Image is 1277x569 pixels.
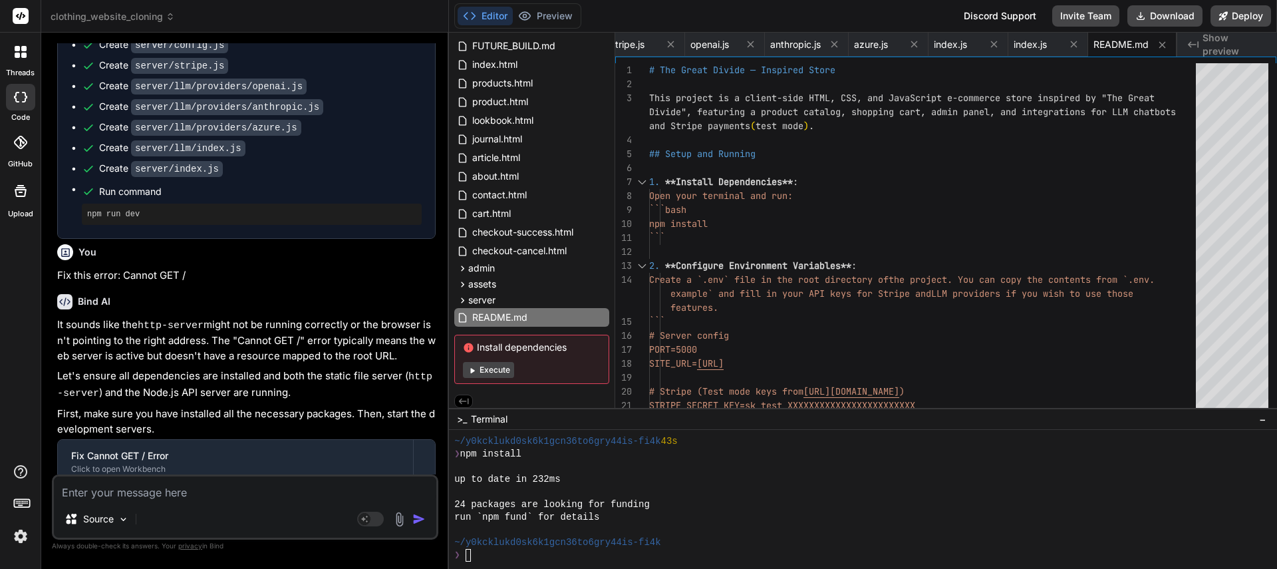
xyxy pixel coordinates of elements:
[793,176,798,188] span: :
[454,448,460,461] span: ❯
[649,64,835,76] span: # The Great Divide — Inspired Store
[468,278,496,291] span: assets
[468,262,495,275] span: admin
[131,37,228,53] code: server/config.js
[649,315,665,327] span: ```
[78,246,96,259] h6: You
[57,371,432,399] code: http-server
[11,112,30,123] label: code
[57,407,436,437] p: First, make sure you have installed all the necessary packages. Then, start the development servers.
[471,57,519,73] span: index.html
[471,131,523,147] span: journal.html
[615,189,632,203] div: 8
[471,75,534,91] span: products.html
[460,448,521,461] span: npm install
[770,38,821,51] span: anthropic.js
[854,38,888,51] span: azure.js
[803,385,899,397] span: [URL][DOMAIN_NAME]
[513,7,578,25] button: Preview
[690,38,729,51] span: openai.js
[615,147,632,161] div: 5
[71,464,400,474] div: Click to open Workbench
[1203,31,1266,58] span: Show preview
[471,309,529,325] span: README.md
[670,287,931,299] span: example` and fill in your API keys for Stripe and
[649,260,660,272] span: 2.
[471,206,512,222] span: cart.html
[58,440,413,484] button: Fix Cannot GET / ErrorClick to open Workbench
[649,357,697,369] span: SITE_URL=
[87,209,416,220] pre: npm run dev
[118,514,129,525] img: Pick Models
[471,94,529,110] span: product.html
[851,260,857,272] span: :
[8,158,33,170] label: GitHub
[899,385,905,397] span: )
[615,133,632,147] div: 4
[131,161,223,177] code: server/index.js
[471,150,521,166] span: article.html
[615,77,632,91] div: 2
[615,175,632,189] div: 7
[756,120,803,132] span: test mode
[649,120,750,132] span: and Stripe payments
[99,141,245,155] div: Create
[894,399,915,411] span: XXXX
[750,120,756,132] span: (
[670,301,718,313] span: features.
[9,525,32,548] img: settings
[615,245,632,259] div: 12
[454,435,660,448] span: ~/y0kcklukd0sk6k1gcn36to6gry44is-fi4k
[633,175,650,189] div: Click to collapse the range.
[615,315,632,329] div: 15
[52,540,438,552] p: Always double-check its answers. Your in Bind
[57,268,436,284] p: Fix this error: Cannot GET /
[915,106,1176,118] span: t, admin panel, and integrations for LLM chatbots
[649,176,660,188] span: 1.
[1259,413,1266,426] span: −
[138,320,204,331] code: http-server
[131,79,307,95] code: server/llm/providers/openai.js
[615,385,632,399] div: 20
[665,260,851,272] span: **Configure Environment Variables**
[915,92,1155,104] span: cript e-commerce store inspired by "The Great
[463,341,601,354] span: Install dependencies
[649,218,708,230] span: npm install
[1256,409,1269,430] button: −
[471,168,520,184] span: about.html
[78,295,110,308] h6: Bind AI
[615,203,632,217] div: 9
[931,287,1133,299] span: LLM providers if you wish to use those
[803,120,809,132] span: )
[471,38,557,54] span: FUTURE_BUILD.md
[615,63,632,77] div: 1
[454,511,599,524] span: run `npm fund` for details
[649,343,697,355] span: PORT=5000
[615,231,632,245] div: 11
[649,148,756,160] span: ## Setup and Running
[615,357,632,371] div: 18
[99,185,422,198] span: Run command
[131,140,245,156] code: server/llm/index.js
[615,329,632,343] div: 16
[649,190,793,202] span: Open your terminal and run:
[1014,38,1047,51] span: index.js
[6,67,35,79] label: threads
[615,217,632,231] div: 10
[611,38,644,51] span: stripe.js
[57,369,436,401] p: Let's ensure all dependencies are installed and both the static file server ( ) and the Node.js A...
[649,204,686,216] span: ```bash
[71,449,400,463] div: Fix Cannot GET / Error
[1127,5,1203,27] button: Download
[57,317,436,364] p: It sounds like the might not be running correctly or the browser isn't pointing to the right addr...
[471,413,507,426] span: Terminal
[454,498,650,511] span: 24 packages are looking for funding
[454,473,560,486] span: up to date in 232ms
[471,187,528,203] span: contact.html
[454,536,660,549] span: ~/y0kcklukd0sk6k1gcn36to6gry44is-fi4k
[463,362,514,378] button: Execute
[661,435,678,448] span: 43s
[649,274,889,285] span: Create a `.env` file in the root directory of
[131,99,323,115] code: server/llm/providers/anthropic.js
[178,542,202,550] span: privacy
